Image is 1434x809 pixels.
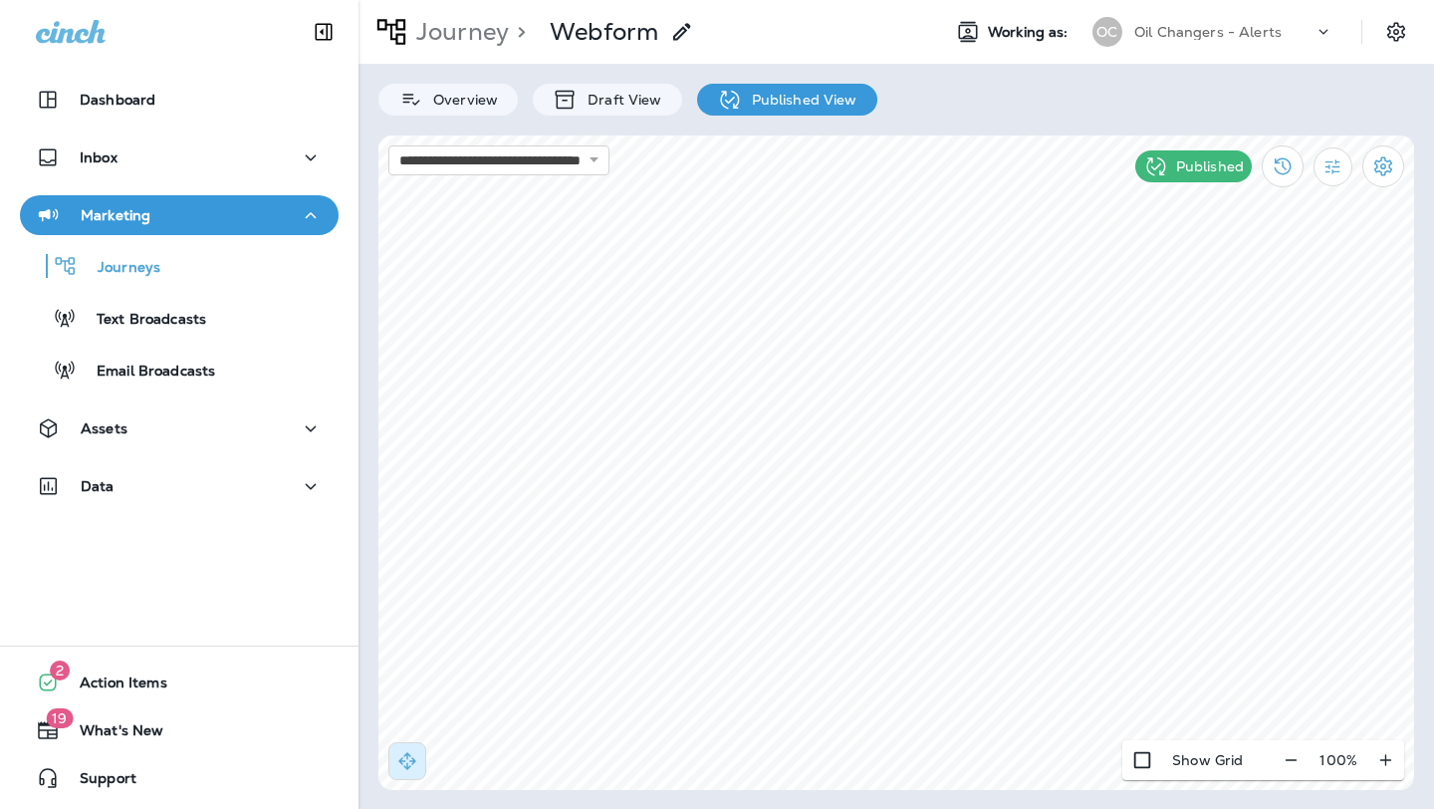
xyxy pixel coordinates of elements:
[20,663,339,702] button: 2Action Items
[81,207,150,223] p: Marketing
[1134,24,1282,40] p: Oil Changers - Alerts
[60,722,163,746] span: What's New
[20,466,339,506] button: Data
[1262,145,1304,187] button: View Changelog
[60,770,136,794] span: Support
[509,17,526,47] p: >
[20,758,339,798] button: Support
[20,137,339,177] button: Inbox
[78,259,160,278] p: Journeys
[77,311,206,330] p: Text Broadcasts
[80,92,155,108] p: Dashboard
[46,708,73,728] span: 19
[81,420,127,436] p: Assets
[550,17,658,47] p: Webform
[1378,14,1414,50] button: Settings
[1176,158,1244,174] p: Published
[50,661,70,680] span: 2
[408,17,509,47] p: Journey
[20,195,339,235] button: Marketing
[60,674,167,698] span: Action Items
[578,92,661,108] p: Draft View
[20,408,339,448] button: Assets
[20,80,339,120] button: Dashboard
[1319,752,1357,768] p: 100 %
[1362,145,1404,187] button: Settings
[81,478,115,494] p: Data
[1172,752,1243,768] p: Show Grid
[1314,147,1352,186] button: Filter Statistics
[77,363,215,382] p: Email Broadcasts
[1092,17,1122,47] div: OC
[423,92,498,108] p: Overview
[20,710,339,750] button: 19What's New
[20,245,339,287] button: Journeys
[20,349,339,391] button: Email Broadcasts
[988,24,1073,41] span: Working as:
[296,12,352,52] button: Collapse Sidebar
[742,92,857,108] p: Published View
[80,149,118,165] p: Inbox
[20,297,339,339] button: Text Broadcasts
